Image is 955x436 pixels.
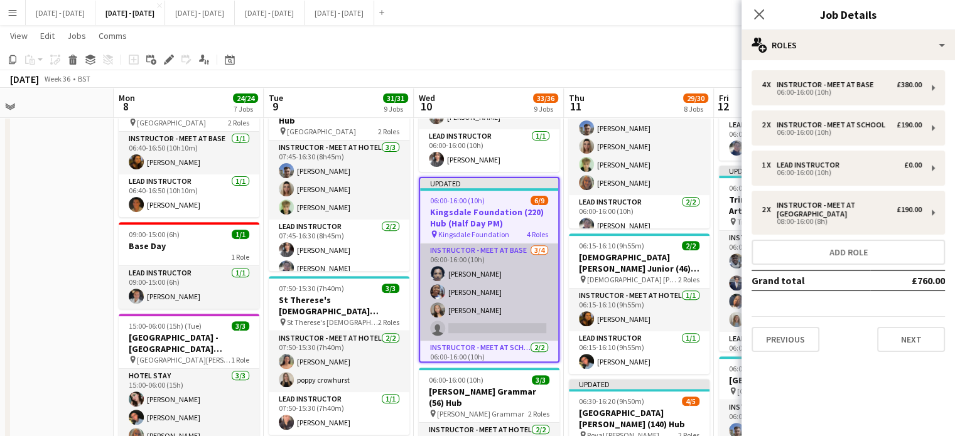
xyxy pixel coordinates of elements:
span: 2/2 [682,241,699,250]
div: 7 Jobs [234,104,257,114]
app-card-role: Lead Instructor1/106:15-16:10 (9h55m)[PERSON_NAME] [569,331,710,374]
a: Comms [94,28,132,44]
span: [GEOGRAPHIC_DATA] [737,386,806,396]
h3: St Therese's [DEMOGRAPHIC_DATA] School (90/90) Mission Possible (Split Day) [269,294,409,317]
app-card-role: Lead Instructor1/109:00-15:00 (6h)[PERSON_NAME] [119,266,259,309]
span: 09:00-15:00 (6h) [129,230,180,239]
app-job-card: 09:00-15:00 (6h)1/1Base Day1 RoleLead Instructor1/109:00-15:00 (6h)[PERSON_NAME] [119,222,259,309]
button: Next [877,327,945,352]
span: [DEMOGRAPHIC_DATA] [PERSON_NAME] [587,275,678,284]
span: 06:00-16:00 (10h) [430,196,485,205]
div: £190.00 [897,205,922,214]
app-card-role: Lead Instructor1/106:40-16:50 (10h10m)[PERSON_NAME] [119,174,259,217]
h3: [PERSON_NAME] Grammar (56) Hub [419,386,559,408]
td: £760.00 [870,270,945,290]
a: Edit [35,28,60,44]
a: Jobs [62,28,91,44]
span: 06:00-16:00 (10h) [729,364,784,373]
span: 07:50-15:30 (7h40m) [279,284,344,293]
div: Updated [569,379,710,389]
span: 06:00-16:00 (10h) [729,183,784,193]
app-card-role: Instructor - Meet at Hotel4/406:00-16:00 (10h)[PERSON_NAME][PERSON_NAME][PERSON_NAME][PERSON_NAME] [569,98,710,195]
span: 06:30-16:20 (9h50m) [579,396,644,406]
span: Fri [719,92,729,104]
button: Add role [752,240,945,265]
span: 29/30 [683,93,708,103]
app-card-role: Lead Instructor2/207:45-16:30 (8h45m)[PERSON_NAME][PERSON_NAME] [269,220,409,280]
app-job-card: 06:00-16:00 (10h)6/6[GEOGRAPHIC_DATA] (185) Hub [GEOGRAPHIC_DATA]2 RolesInstructor - Meet at Hote... [569,43,710,228]
h3: Tring Park for Performing Arts (119) Time Attack [719,194,860,216]
span: [PERSON_NAME] Grammar [437,409,524,418]
button: [DATE] - [DATE] [95,1,165,25]
h3: [DEMOGRAPHIC_DATA] [PERSON_NAME] Junior (46) Mission Possible [569,252,710,274]
span: 1 Role [231,252,249,262]
span: 06:00-16:00 (10h) [429,375,483,385]
h3: Kingsdale Foundation (220) Hub (Half Day PM) [420,206,558,229]
div: Instructor - Meet at School [777,120,890,129]
div: [DATE] [10,73,39,85]
div: 06:00-16:00 (10h) [762,89,922,95]
button: [DATE] - [DATE] [235,1,305,25]
span: 2 Roles [678,275,699,284]
button: [DATE] - [DATE] [305,1,374,25]
button: [DATE] - [DATE] [26,1,95,25]
app-job-card: 06:40-16:50 (10h10m)2/2[GEOGRAPHIC_DATA] (37) Hub [GEOGRAPHIC_DATA]2 RolesInstructor - Meet at Ba... [119,88,259,217]
span: St Therese's [DEMOGRAPHIC_DATA] School [287,317,378,327]
span: 2 Roles [378,317,399,327]
span: 24/24 [233,93,258,103]
div: 1 x [762,161,777,169]
span: Edit [40,30,55,41]
h3: [GEOGRAPHIC_DATA] (35) Hub [719,375,860,386]
app-card-role: Lead Instructor1/106:00-16:00 (10h) [719,332,860,375]
span: 10 [417,99,435,114]
span: 2 Roles [228,118,249,127]
div: Updated06:00-16:00 (10h)5/5Tring Park for Performing Arts (119) Time Attack Tring Park for Perfor... [719,166,860,351]
div: Lead Instructor [777,161,844,169]
button: [DATE] - [DATE] [165,1,235,25]
span: 1 Role [231,355,249,364]
app-card-role: Instructor - Meet at Hotel2/207:50-15:30 (7h40m)[PERSON_NAME]poppy crowhurst [269,331,409,392]
h3: [GEOGRAPHIC_DATA] - [GEOGRAPHIC_DATA] [GEOGRAPHIC_DATA] [119,332,259,354]
span: 06:15-16:10 (9h55m) [579,241,644,250]
span: Week 36 [41,74,73,83]
div: Updated06:00-16:00 (10h)6/9Kingsdale Foundation (220) Hub (Half Day PM) Kingsdale Foundation4 Rol... [419,177,559,363]
span: 3/3 [532,375,549,385]
app-card-role: Lead Instructor2/206:00-16:00 (10h)[PERSON_NAME] [569,195,710,256]
div: 2 x [762,120,777,129]
div: 08:00-16:00 (8h) [762,218,922,225]
app-card-role: Instructor - Meet at School2/206:00-16:00 (10h) [420,341,558,401]
span: 3/3 [232,321,249,331]
span: [GEOGRAPHIC_DATA] [137,118,206,127]
div: £380.00 [897,80,922,89]
span: [GEOGRAPHIC_DATA] [287,127,356,136]
div: £0.00 [904,161,922,169]
div: 06:00-16:00 (10h) [762,169,922,176]
div: Updated [420,178,558,188]
span: 8 [117,99,135,114]
span: View [10,30,28,41]
div: £190.00 [897,120,922,129]
span: 6/9 [531,196,548,205]
div: Roles [742,30,955,60]
span: Kingsdale Foundation [438,230,509,239]
span: Comms [99,30,127,41]
span: 31/31 [383,93,408,103]
h3: Base Day [119,240,259,252]
span: 9 [267,99,283,114]
span: [GEOGRAPHIC_DATA][PERSON_NAME] [137,355,231,364]
app-job-card: 06:15-16:10 (9h55m)2/2[DEMOGRAPHIC_DATA] [PERSON_NAME] Junior (46) Mission Possible [DEMOGRAPHIC_... [569,233,710,374]
app-card-role: Instructor - Meet at Base3/406:00-16:00 (10h)[PERSON_NAME][PERSON_NAME][PERSON_NAME] [420,243,558,341]
h3: Job Details [742,6,955,23]
div: 9 Jobs [384,104,407,114]
app-card-role: Instructor - Meet at Base4/406:00-16:00 (10h)[DEMOGRAPHIC_DATA][PERSON_NAME][PERSON_NAME][PERSON_... [719,231,860,332]
app-card-role: Lead Instructor1/106:00-16:00 (10h)[PERSON_NAME] [719,118,860,161]
div: 8 Jobs [684,104,708,114]
td: Grand total [752,270,870,290]
span: 2 Roles [528,409,549,418]
h3: [GEOGRAPHIC_DATA][PERSON_NAME] (140) Hub [569,407,710,430]
button: Previous [752,327,819,352]
span: 4/5 [682,396,699,406]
